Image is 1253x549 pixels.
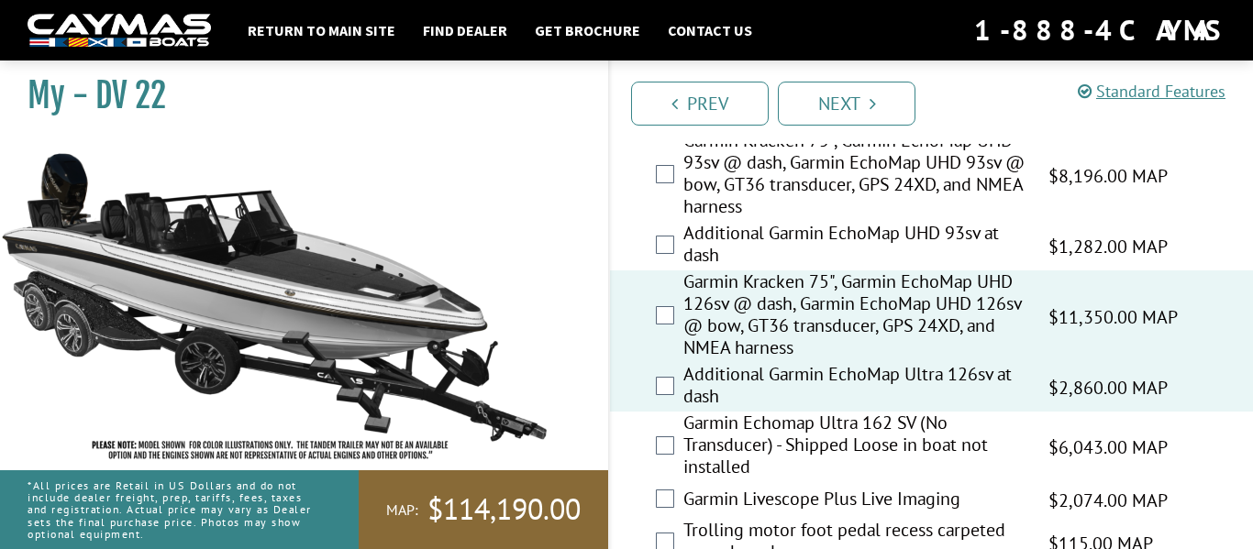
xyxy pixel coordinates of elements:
span: $1,282.00 MAP [1048,233,1168,260]
label: Additional Garmin EchoMap Ultra 126sv at dash [683,363,1026,412]
a: Next [778,82,915,126]
label: Garmin Livescope Plus Live Imaging [683,488,1026,514]
a: Standard Features [1078,81,1225,102]
span: $2,074.00 MAP [1048,487,1168,514]
label: Garmin Kracken 75", Garmin EchoMap UHD 93sv @ dash, Garmin EchoMap UHD 93sv @ bow, GT36 transduce... [683,129,1026,222]
ul: Pagination [626,79,1253,126]
span: $11,350.00 MAP [1048,303,1178,331]
h1: My - DV 22 [28,75,562,116]
a: MAP:$114,190.00 [359,470,608,549]
label: Garmin Echomap Ultra 162 SV (No Transducer) - Shipped Loose in boat not installed [683,412,1026,482]
span: $8,196.00 MAP [1048,162,1168,190]
a: Return to main site [238,18,405,42]
a: Get Brochure [526,18,649,42]
span: MAP: [386,500,418,520]
img: white-logo-c9c8dbefe5ff5ceceb0f0178aa75bf4bb51f6bca0971e226c86eb53dfe498488.png [28,14,211,48]
label: Additional Garmin EchoMap UHD 93sv at dash [683,222,1026,270]
a: Find Dealer [414,18,516,42]
label: Garmin Kracken 75", Garmin EchoMap UHD 126sv @ dash, Garmin EchoMap UHD 126sv @ bow, GT36 transdu... [683,270,1026,363]
a: Contact Us [659,18,761,42]
span: $2,860.00 MAP [1048,374,1168,401]
div: 1-888-4CAYMAS [974,10,1225,50]
span: $114,190.00 [427,490,581,529]
a: Prev [631,82,769,126]
span: $6,043.00 MAP [1048,434,1168,461]
p: *All prices are Retail in US Dollars and do not include dealer freight, prep, tariffs, fees, taxe... [28,470,317,549]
